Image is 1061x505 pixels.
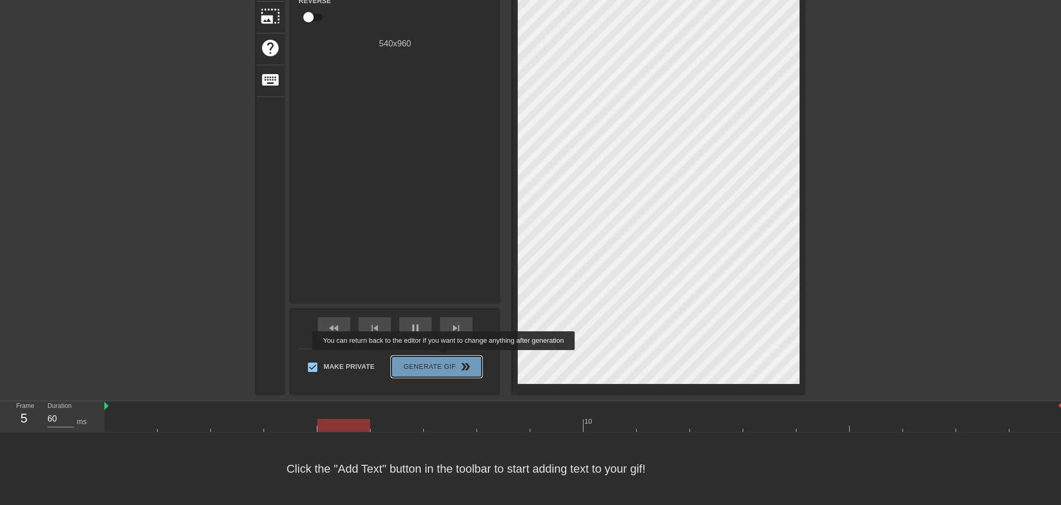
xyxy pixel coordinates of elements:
[260,6,280,26] span: photo_size_select_large
[260,38,280,58] span: help
[450,322,462,334] span: skip_next
[47,403,71,410] label: Duration
[260,70,280,90] span: keyboard
[368,322,381,334] span: skip_previous
[585,416,594,427] div: 10
[16,409,32,428] div: 5
[291,38,499,50] div: 540 x 960
[409,322,422,334] span: pause
[391,356,482,377] button: Generate Gif
[396,360,478,373] span: Generate Gif
[77,416,87,427] div: ms
[324,362,375,372] span: Make Private
[328,322,340,334] span: fast_rewind
[8,401,40,431] div: Frame
[459,360,472,373] span: double_arrow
